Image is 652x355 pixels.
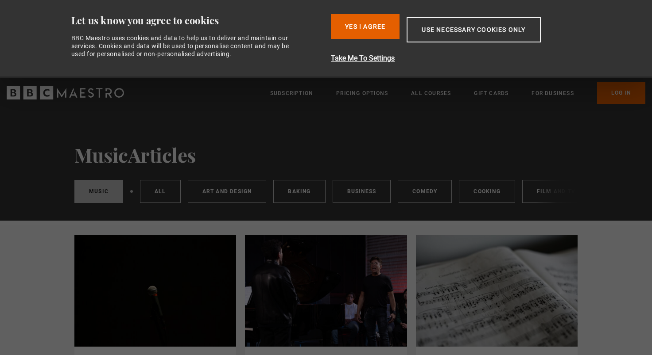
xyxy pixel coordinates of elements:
[74,144,578,166] h1: Articles
[71,14,324,27] div: Let us know you agree to cookies
[522,180,590,203] a: Film and TV
[474,89,508,98] a: Gift Cards
[7,86,124,99] svg: BBC Maestro
[459,180,515,203] a: Cooking
[411,89,451,98] a: All Courses
[74,180,123,203] a: Music
[532,89,574,98] a: For business
[331,53,587,64] button: Take Me To Settings
[270,82,645,104] nav: Primary
[597,82,645,104] a: Log In
[74,141,128,168] span: Music
[270,89,313,98] a: Subscription
[398,180,452,203] a: Comedy
[333,180,391,203] a: Business
[188,180,267,203] a: Art and Design
[140,180,181,203] a: All
[336,89,388,98] a: Pricing Options
[273,180,325,203] a: Baking
[71,34,299,58] div: BBC Maestro uses cookies and data to help us to deliver and maintain our services. Cookies and da...
[331,14,400,39] button: Yes I Agree
[407,17,540,42] button: Use necessary cookies only
[74,180,578,206] nav: Categories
